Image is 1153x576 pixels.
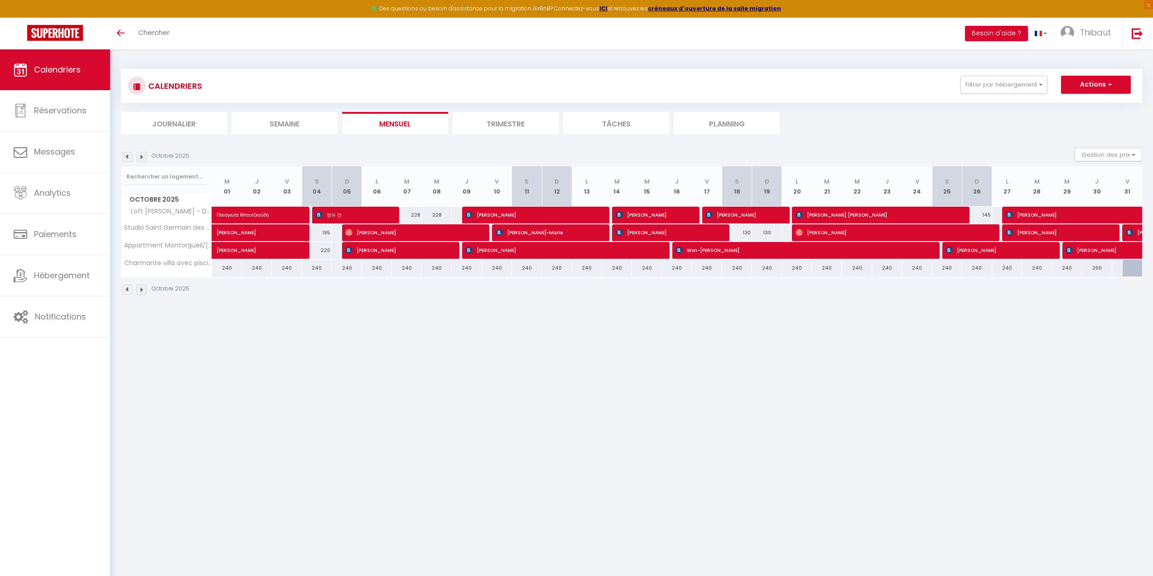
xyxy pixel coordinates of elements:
[482,260,512,276] div: 240
[212,207,242,224] a: Παναγιώτα Μπουτζικούδη
[152,152,189,160] p: Octobre 2025
[842,166,872,207] th: 22
[602,166,632,207] th: 14
[345,242,445,259] span: [PERSON_NAME]
[217,202,279,219] span: Παναγιώτα Μπουτζικούδη
[392,166,422,207] th: 07
[722,224,752,241] div: 130
[495,177,499,186] abbr: V
[752,224,782,241] div: 130
[965,26,1028,41] button: Besoin d'aide ?
[572,166,602,207] th: 13
[1052,166,1082,207] th: 29
[34,105,87,116] span: Réservations
[1061,76,1131,94] button: Actions
[1066,242,1149,259] span: [PERSON_NAME]
[872,166,902,207] th: 23
[465,242,655,259] span: [PERSON_NAME]
[217,237,279,254] span: [PERSON_NAME]
[1082,166,1112,207] th: 30
[404,177,410,186] abbr: M
[1006,206,1110,223] span: [PERSON_NAME]
[34,270,90,281] span: Hébergement
[465,206,595,223] span: [PERSON_NAME]
[542,260,572,276] div: 240
[512,166,542,207] th: 11
[563,112,669,134] li: Tâches
[285,177,289,186] abbr: V
[332,166,362,207] th: 05
[765,177,769,186] abbr: D
[962,260,992,276] div: 240
[123,242,213,249] span: Appartment Montorgueil/[GEOGRAPHIC_DATA]
[915,177,919,186] abbr: V
[315,177,319,186] abbr: S
[692,166,722,207] th: 17
[152,285,189,293] p: Octobre 2025
[796,206,955,223] span: [PERSON_NAME] [PERSON_NAME]
[242,166,272,207] th: 02
[602,260,632,276] div: 240
[692,260,722,276] div: 240
[616,206,685,223] span: [PERSON_NAME]
[705,177,709,186] abbr: V
[123,260,213,266] span: Charmante villa avec piscine proche ville et plage
[126,169,207,185] input: Rechercher un logement...
[962,207,992,223] div: 145
[302,224,332,241] div: 195
[123,224,213,231] span: Studio Saint Germain des près
[121,112,227,134] li: Journalier
[1006,224,1105,241] span: [PERSON_NAME]
[525,177,529,186] abbr: S
[902,166,932,207] th: 24
[796,177,798,186] abbr: L
[212,260,242,276] div: 240
[217,219,279,237] span: [PERSON_NAME]
[345,224,475,241] span: [PERSON_NAME]
[452,260,482,276] div: 240
[453,112,559,134] li: Trimestre
[842,260,872,276] div: 240
[27,25,83,41] img: Super Booking
[1125,177,1129,186] abbr: V
[452,166,482,207] th: 09
[599,5,608,12] a: ICI
[662,166,692,207] th: 16
[1052,260,1082,276] div: 240
[854,177,860,186] abbr: M
[1061,26,1074,39] img: ...
[1075,148,1142,161] button: Gestion des prix
[722,260,752,276] div: 240
[1006,177,1008,186] abbr: L
[315,206,385,223] span: 정아 안
[782,166,812,207] th: 20
[255,177,259,186] abbr: J
[272,260,302,276] div: 240
[146,76,202,96] h3: CALENDRIERS
[648,5,781,12] a: créneaux d'ouverture de la salle migration
[121,193,212,206] span: Octobre 2025
[946,242,1045,259] span: [PERSON_NAME]
[885,177,889,186] abbr: J
[34,228,77,240] span: Paiements
[812,260,842,276] div: 240
[705,206,775,223] span: [PERSON_NAME]
[1114,535,1146,569] iframe: Chat
[362,260,392,276] div: 240
[131,18,176,49] a: Chercher
[434,177,439,186] abbr: M
[1132,28,1143,39] img: logout
[465,177,468,186] abbr: J
[212,242,242,259] a: [PERSON_NAME]
[992,260,1022,276] div: 240
[1112,166,1142,207] th: 31
[34,187,71,198] span: Analytics
[644,177,650,186] abbr: M
[422,207,452,223] div: 228
[992,166,1022,207] th: 27
[1082,260,1112,276] div: 250
[1080,27,1111,38] span: Thibaut
[975,177,979,186] abbr: D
